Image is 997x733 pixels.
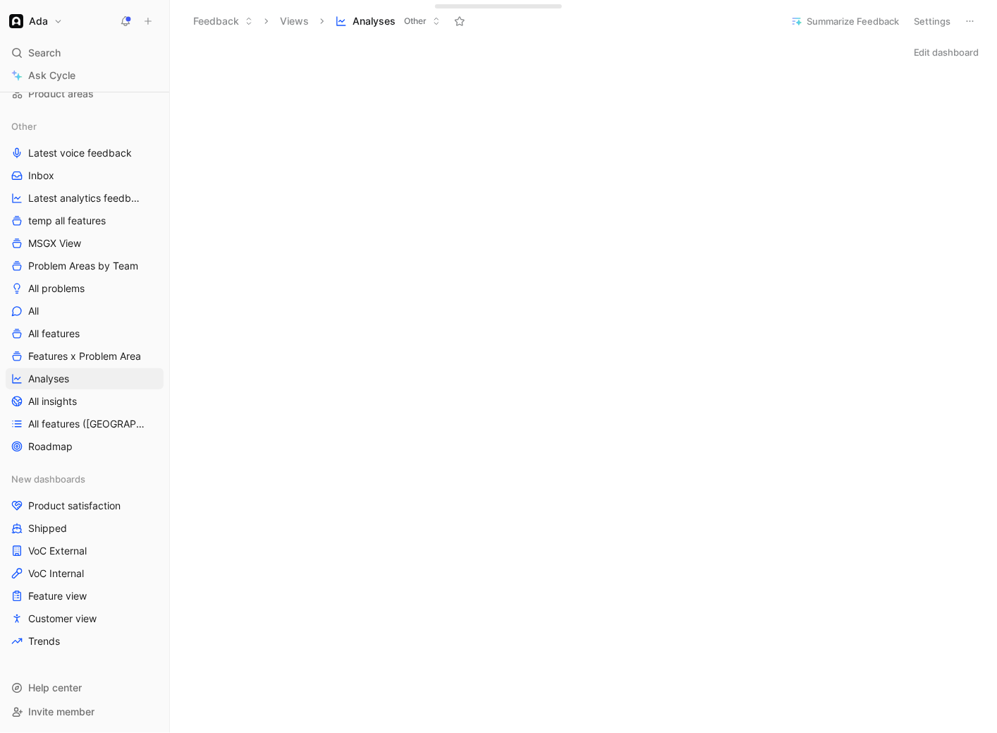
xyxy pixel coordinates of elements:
[28,281,85,296] span: All problems
[329,11,447,32] button: AnalysesOther
[785,11,905,31] button: Summarize Feedback
[6,42,164,63] div: Search
[6,518,164,539] a: Shipped
[187,11,259,32] button: Feedback
[6,301,164,322] a: All
[274,11,315,32] button: Views
[28,394,77,408] span: All insights
[11,119,37,133] span: Other
[28,612,97,626] span: Customer view
[353,14,396,28] span: Analyses
[6,608,164,629] a: Customer view
[6,346,164,367] a: Features x Problem Area
[28,372,69,386] span: Analyses
[6,495,164,516] a: Product satisfaction
[6,116,164,457] div: OtherLatest voice feedbackInboxLatest analytics feedbacktemp all featuresMSGX ViewProblem Areas b...
[6,255,164,277] a: Problem Areas by Team
[6,540,164,562] a: VoC External
[9,14,23,28] img: Ada
[28,705,94,717] span: Invite member
[28,544,87,558] span: VoC External
[6,413,164,435] a: All features ([GEOGRAPHIC_DATA])
[28,634,60,648] span: Trends
[28,440,73,454] span: Roadmap
[6,65,164,86] a: Ask Cycle
[6,468,164,652] div: New dashboardsProduct satisfactionShippedVoC ExternalVoC InternalFeature viewCustomer viewTrends
[28,44,61,61] span: Search
[6,11,66,31] button: AdaAda
[6,116,164,137] div: Other
[6,368,164,389] a: Analyses
[28,146,132,160] span: Latest voice feedback
[6,188,164,209] a: Latest analytics feedback
[28,304,39,318] span: All
[11,472,85,486] span: New dashboards
[907,42,986,62] button: Edit dashboard
[28,681,82,693] span: Help center
[6,210,164,231] a: temp all features
[6,468,164,490] div: New dashboards
[28,214,106,228] span: temp all features
[6,143,164,164] a: Latest voice feedback
[28,236,81,250] span: MSGX View
[6,677,164,698] div: Help center
[6,233,164,254] a: MSGX View
[6,563,164,584] a: VoC Internal
[6,323,164,344] a: All features
[6,436,164,457] a: Roadmap
[6,391,164,412] a: All insights
[29,15,48,28] h1: Ada
[28,567,84,581] span: VoC Internal
[28,169,54,183] span: Inbox
[28,191,145,205] span: Latest analytics feedback
[28,259,138,273] span: Problem Areas by Team
[28,417,147,431] span: All features ([GEOGRAPHIC_DATA])
[28,589,87,603] span: Feature view
[28,67,75,84] span: Ask Cycle
[28,499,121,513] span: Product satisfaction
[404,14,427,28] span: Other
[6,278,164,299] a: All problems
[6,586,164,607] a: Feature view
[6,701,164,722] div: Invite member
[6,83,164,104] a: Product areas
[28,349,141,363] span: Features x Problem Area
[6,165,164,186] a: Inbox
[28,87,94,101] span: Product areas
[28,521,67,535] span: Shipped
[28,327,80,341] span: All features
[6,631,164,652] a: Trends
[908,11,958,31] button: Settings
